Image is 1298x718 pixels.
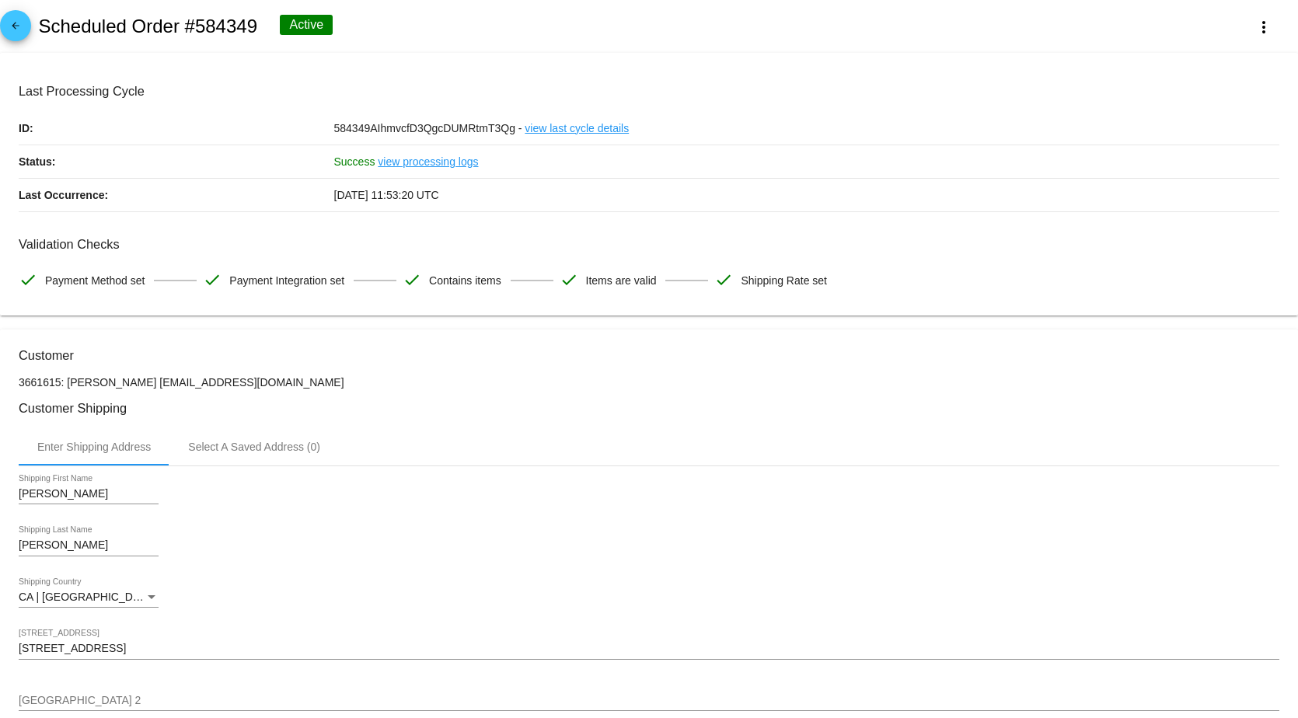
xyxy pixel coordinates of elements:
[188,441,320,453] div: Select A Saved Address (0)
[19,401,1279,416] h3: Customer Shipping
[19,84,1279,99] h3: Last Processing Cycle
[19,348,1279,363] h3: Customer
[203,270,222,289] mat-icon: check
[334,155,375,168] span: Success
[403,270,421,289] mat-icon: check
[229,264,344,297] span: Payment Integration set
[37,441,151,453] div: Enter Shipping Address
[19,376,1279,389] p: 3661615: [PERSON_NAME] [EMAIL_ADDRESS][DOMAIN_NAME]
[586,264,657,297] span: Items are valid
[19,488,159,500] input: Shipping First Name
[6,20,25,39] mat-icon: arrow_back
[1254,18,1273,37] mat-icon: more_vert
[19,270,37,289] mat-icon: check
[19,591,155,603] span: CA | [GEOGRAPHIC_DATA]
[280,15,333,35] div: Active
[378,145,478,178] a: view processing logs
[45,264,145,297] span: Payment Method set
[19,695,1279,707] input: Shipping Street 2
[334,122,522,134] span: 584349AIhmvcfD3QgcDUMRtmT3Qg -
[38,16,257,37] h2: Scheduled Order #584349
[560,270,578,289] mat-icon: check
[334,189,439,201] span: [DATE] 11:53:20 UTC
[741,264,827,297] span: Shipping Rate set
[714,270,733,289] mat-icon: check
[19,539,159,552] input: Shipping Last Name
[19,643,1279,655] input: Shipping Street 1
[19,112,334,145] p: ID:
[19,591,159,604] mat-select: Shipping Country
[429,264,501,297] span: Contains items
[19,179,334,211] p: Last Occurrence:
[19,237,1279,252] h3: Validation Checks
[19,145,334,178] p: Status:
[525,112,629,145] a: view last cycle details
